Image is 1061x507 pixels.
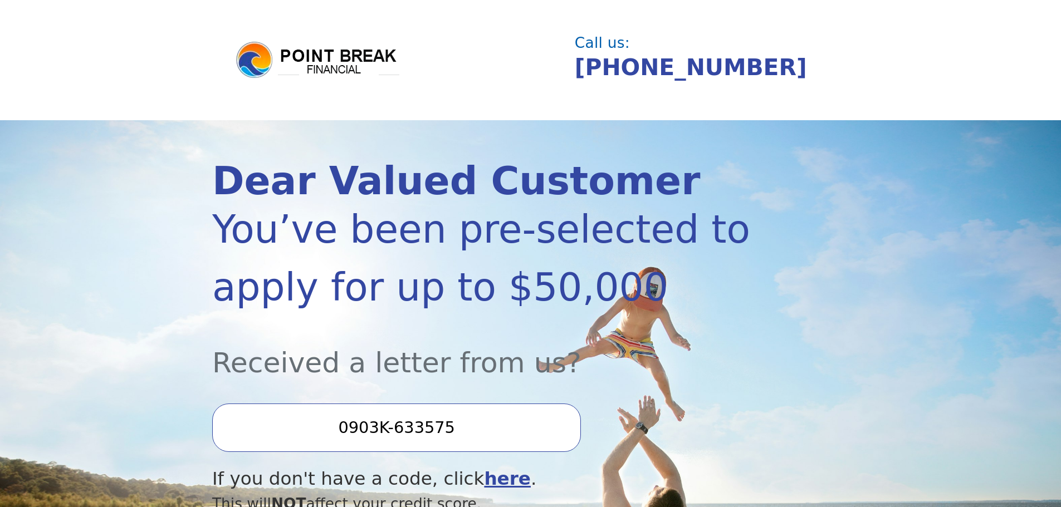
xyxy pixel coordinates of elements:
a: here [484,468,531,489]
img: logo.png [234,40,402,80]
input: Enter your Offer Code: [212,403,581,451]
div: If you don't have a code, click . [212,465,754,493]
div: Dear Valued Customer [212,162,754,200]
div: You’ve been pre-selected to apply for up to $50,000 [212,200,754,316]
div: Call us: [575,36,840,50]
a: [PHONE_NUMBER] [575,54,807,81]
div: Received a letter from us? [212,316,754,383]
